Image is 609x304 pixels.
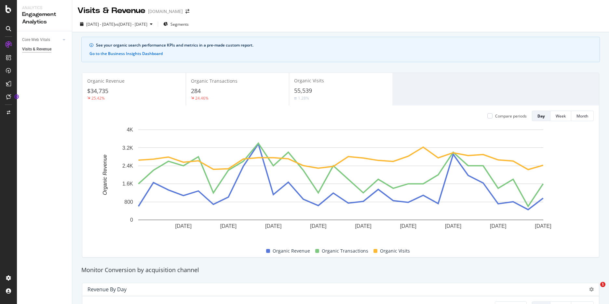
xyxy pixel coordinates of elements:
[490,223,506,229] text: [DATE]
[175,223,192,229] text: [DATE]
[537,113,545,119] div: Day
[220,223,237,229] text: [DATE]
[102,155,108,195] text: Organic Revenue
[22,5,67,11] div: Analytics
[88,286,127,293] div: Revenue by Day
[576,113,588,119] div: Month
[355,223,371,229] text: [DATE]
[495,113,527,119] div: Compare periods
[122,145,133,151] text: 3.2K
[294,77,324,84] span: Organic Visits
[322,247,368,255] span: Organic Transactions
[400,223,416,229] text: [DATE]
[81,37,600,62] div: info banner
[535,223,551,229] text: [DATE]
[191,87,201,95] span: 284
[77,5,145,16] div: Visits & Revenue
[88,126,594,239] svg: A chart.
[96,42,592,48] div: See your organic search performance KPIs and metrics in a pre-made custom report.
[195,95,209,101] div: 24.46%
[122,181,133,187] text: 1.6K
[380,247,410,255] span: Organic Visits
[22,11,67,26] div: Engagement Analytics
[532,111,550,121] button: Day
[294,97,297,99] img: Equal
[22,46,51,53] div: Visits & Revenue
[22,36,50,43] div: Core Web Vitals
[550,111,571,121] button: Week
[191,78,237,84] span: Organic Transactions
[273,247,310,255] span: Organic Revenue
[127,127,133,132] text: 4K
[89,51,163,57] button: Go to the Business Insights Dashboard
[115,21,147,27] span: vs [DATE] - [DATE]
[587,282,602,297] iframe: Intercom live chat
[170,21,189,27] span: Segments
[124,199,133,205] text: 800
[265,223,281,229] text: [DATE]
[161,19,191,29] button: Segments
[87,87,108,95] span: $34,735
[22,46,67,53] a: Visits & Revenue
[556,113,566,119] div: Week
[298,95,309,101] div: 1.28%
[445,223,461,229] text: [DATE]
[185,9,189,14] div: arrow-right-arrow-left
[91,95,105,101] div: 25.42%
[78,266,603,274] div: Monitor Conversion by acquisition channel
[86,21,115,27] span: [DATE] - [DATE]
[130,217,133,223] text: 0
[87,78,125,84] span: Organic Revenue
[14,94,20,100] div: Tooltip anchor
[294,87,312,94] span: 55,539
[310,223,326,229] text: [DATE]
[122,163,133,169] text: 2.4K
[571,111,594,121] button: Month
[148,8,183,15] div: [DOMAIN_NAME]
[600,282,605,287] span: 1
[77,19,155,29] button: [DATE] - [DATE]vs[DATE] - [DATE]
[22,36,61,43] a: Core Web Vitals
